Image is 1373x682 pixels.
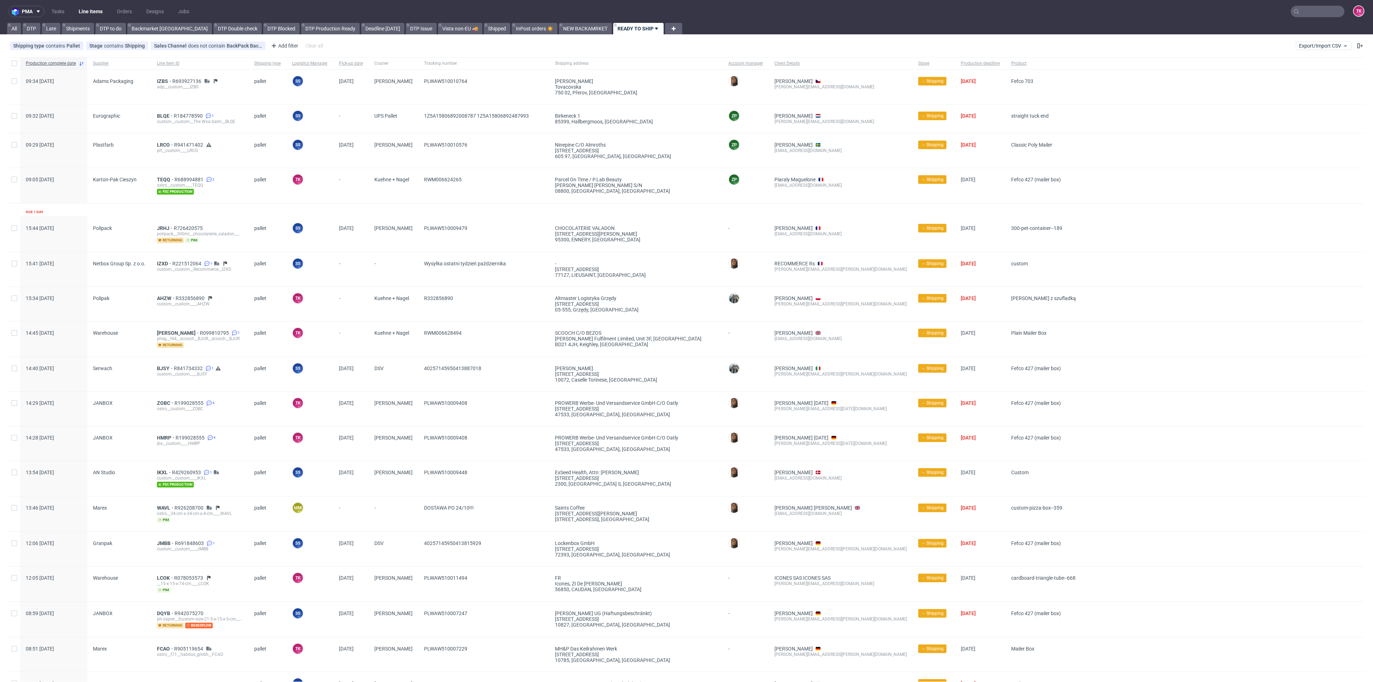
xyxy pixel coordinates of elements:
[62,23,94,34] a: Shipments
[26,177,54,182] span: 09:05 [DATE]
[555,301,717,307] div: [STREET_ADDRESS]
[212,177,215,182] span: 2
[293,363,303,373] figcaption: SS
[1011,330,1047,336] span: Plain Mailer Box
[1299,43,1348,49] span: Export/Import CSV
[774,610,813,616] a: [PERSON_NAME]
[89,43,104,49] span: Stage
[374,78,413,95] span: [PERSON_NAME]
[1011,225,1062,231] span: 300-pet-container--189
[424,261,506,266] span: Wysyłka ostatni tydzień października
[921,225,944,231] span: → Shipping
[157,646,174,652] a: FCAO
[210,261,212,266] span: 1
[157,575,174,581] span: LCOK
[918,60,949,67] span: Stage
[172,470,202,475] a: R429260953
[961,225,975,231] span: [DATE]
[157,177,174,182] a: TEQQ
[157,142,174,148] span: LRCO
[254,60,281,67] span: Shipping type
[174,113,204,119] a: R184778590
[424,295,453,301] span: R332856890
[157,113,174,119] a: BLQE
[174,575,205,581] a: R078053573
[93,295,109,301] span: Polipak
[174,225,204,231] span: R726420575
[47,6,69,17] a: Tasks
[729,538,739,548] img: Angelina Marć
[774,182,907,188] div: [EMAIL_ADDRESS][DOMAIN_NAME]
[774,148,907,153] div: [EMAIL_ADDRESS][DOMAIN_NAME]
[729,140,739,150] figcaption: ZP
[774,646,813,652] a: [PERSON_NAME]
[555,153,717,159] div: 605 97, [GEOGRAPHIC_DATA] , [GEOGRAPHIC_DATA]
[961,295,976,301] span: [DATE]
[424,330,462,336] span: RWM006628494
[104,43,125,49] span: contains
[961,113,976,119] span: [DATE]
[175,540,205,546] a: R691848603
[555,295,717,301] div: Altmaster Logistyka Grzędy
[93,261,146,266] span: Netbox Group Sp. z o.o.
[230,330,240,336] a: 1
[93,330,118,336] span: Warehouse
[424,78,467,84] span: PLWAW510010764
[921,176,944,183] span: → Shipping
[174,505,205,511] a: R926208700
[555,182,717,188] div: [PERSON_NAME] [PERSON_NAME] S/N
[406,23,437,34] a: DTP Issue
[254,142,281,159] span: pallet
[1011,113,1049,119] span: straight tuck end
[93,78,133,84] span: Adams Packaging
[23,23,40,34] a: DTP
[339,177,363,195] span: -
[157,400,174,406] span: ZOBC
[961,60,1000,67] span: Production deadline
[26,78,54,84] span: 09:34 [DATE]
[213,540,215,546] span: 1
[374,365,413,383] span: DSV
[1011,60,1076,67] span: Product
[157,182,243,188] div: ostro__custom____TEQQ
[157,119,243,124] div: custom__custom__The Woa balm__BLQE
[13,43,46,49] span: Shipping type
[188,43,227,49] span: does not contain
[339,330,363,348] span: -
[93,365,112,371] span: Serwach
[774,119,907,124] div: [PERSON_NAME][EMAIL_ADDRESS][DOMAIN_NAME]
[774,435,828,441] a: [PERSON_NAME] [DATE]
[93,177,137,182] span: Karton-Pak Cieszyn
[555,272,717,278] div: 77127, LIEUSAINT , [GEOGRAPHIC_DATA]
[1011,142,1052,148] span: Classic Poly Mailer
[729,293,739,303] img: Zeniuk Magdalena
[202,470,212,475] a: 1
[157,336,243,342] div: phsg__f44__scooch__BJUR__scooch__BJUR
[157,470,172,475] span: IKXL
[1296,41,1352,50] button: Export/Import CSV
[921,142,944,148] span: → Shipping
[1011,177,1061,182] span: Fefco 427 (mailer box)
[774,266,907,272] div: [PERSON_NAME][EMAIL_ADDRESS][PERSON_NAME][DOMAIN_NAME]
[293,259,303,269] figcaption: SS
[26,365,54,371] span: 14:40 [DATE]
[339,225,354,231] span: [DATE]
[172,261,203,266] span: R221512064
[921,113,944,119] span: → Shipping
[204,113,214,119] a: 1
[484,23,510,34] a: Shipped
[774,60,907,67] span: Client Details
[293,76,303,86] figcaption: SS
[374,60,413,67] span: Courier
[93,60,146,67] span: Supplier
[961,78,976,84] span: [DATE]
[204,365,214,371] a: 1
[254,295,281,313] span: pallet
[555,188,717,194] div: 08800, [GEOGRAPHIC_DATA] , [GEOGRAPHIC_DATA]
[374,295,413,313] span: Kuehne + Nagel
[26,142,54,148] span: 09:29 [DATE]
[157,78,172,84] span: IZBS
[172,78,203,84] a: R693927136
